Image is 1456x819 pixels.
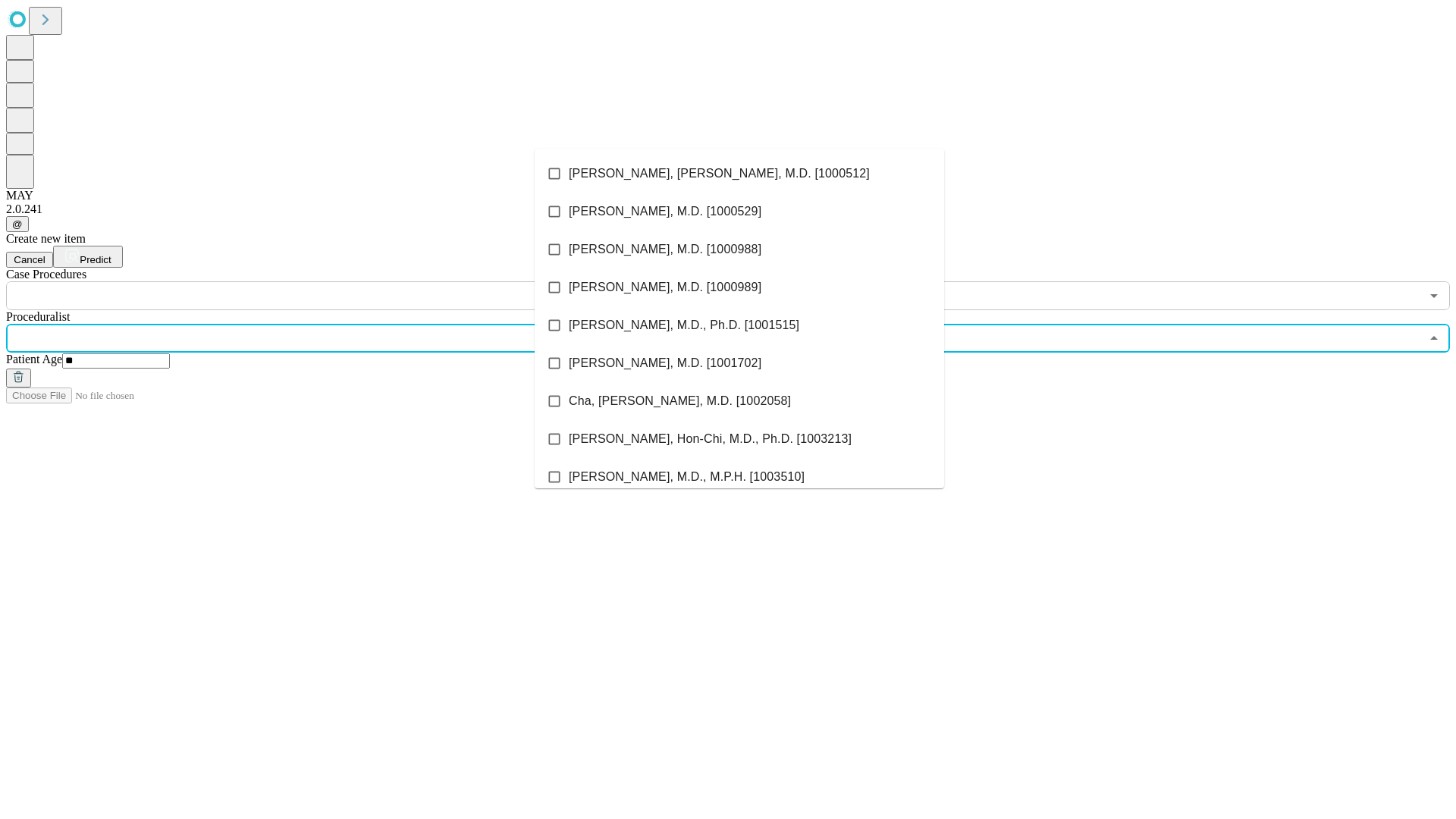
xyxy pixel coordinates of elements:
[6,202,1450,216] div: 2.0.241
[569,468,805,486] span: [PERSON_NAME], M.D., M.P.H. [1003510]
[569,278,761,297] span: [PERSON_NAME], M.D. [1000989]
[6,189,1450,202] div: MAY
[569,354,761,372] span: [PERSON_NAME], M.D. [1001702]
[569,316,799,334] span: [PERSON_NAME], M.D., Ph.D. [1001515]
[6,216,29,232] button: @
[80,254,111,265] span: Predict
[569,165,870,183] span: [PERSON_NAME], [PERSON_NAME], M.D. [1000512]
[1423,285,1445,306] button: Open
[569,392,791,410] span: Cha, [PERSON_NAME], M.D. [1002058]
[569,202,761,221] span: [PERSON_NAME], M.D. [1000529]
[6,252,53,268] button: Cancel
[6,310,70,323] span: Proceduralist
[14,254,45,265] span: Cancel
[6,353,62,366] span: Patient Age
[6,268,86,281] span: Scheduled Procedure
[1423,328,1445,349] button: Close
[569,240,761,259] span: [PERSON_NAME], M.D. [1000988]
[569,430,852,448] span: [PERSON_NAME], Hon-Chi, M.D., Ph.D. [1003213]
[53,246,123,268] button: Predict
[6,232,86,245] span: Create new item
[12,218,23,230] span: @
